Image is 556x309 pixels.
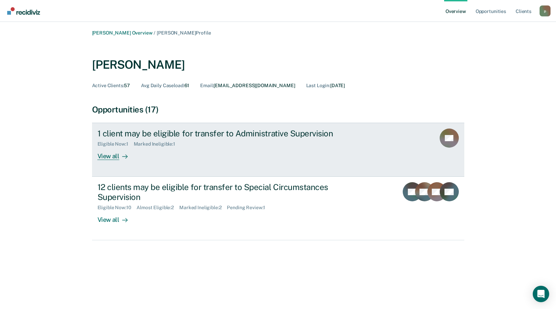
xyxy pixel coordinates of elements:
[7,7,40,15] img: Recidiviz
[141,83,184,88] span: Avg Daily Caseload :
[98,129,338,138] div: 1 client may be eligible for transfer to Administrative Supervision
[98,205,137,211] div: Eligible Now : 10
[98,141,134,147] div: Eligible Now : 1
[92,123,464,177] a: 1 client may be eligible for transfer to Administrative SupervisionEligible Now:1Marked Ineligibl...
[98,182,338,202] div: 12 clients may be eligible for transfer to Special Circumstances Supervision
[92,83,124,88] span: Active Clients :
[540,5,551,16] div: p
[137,205,179,211] div: Almost Eligible : 2
[227,205,271,211] div: Pending Review : 1
[200,83,214,88] span: Email :
[540,5,551,16] button: Profile dropdown button
[200,83,295,89] div: [EMAIL_ADDRESS][DOMAIN_NAME]
[533,286,549,302] div: Open Intercom Messenger
[92,83,130,89] div: 57
[179,205,227,211] div: Marked Ineligible : 2
[141,83,189,89] div: 61
[92,30,153,36] a: [PERSON_NAME] Overview
[134,141,181,147] div: Marked Ineligible : 1
[306,83,345,89] div: [DATE]
[92,58,185,72] div: [PERSON_NAME]
[98,211,136,224] div: View all
[92,105,464,115] div: Opportunities (17)
[92,177,464,240] a: 12 clients may be eligible for transfer to Special Circumstances SupervisionEligible Now:10Almost...
[152,30,157,36] span: /
[157,30,211,36] span: [PERSON_NAME] Profile
[98,147,136,160] div: View all
[306,83,330,88] span: Last Login :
